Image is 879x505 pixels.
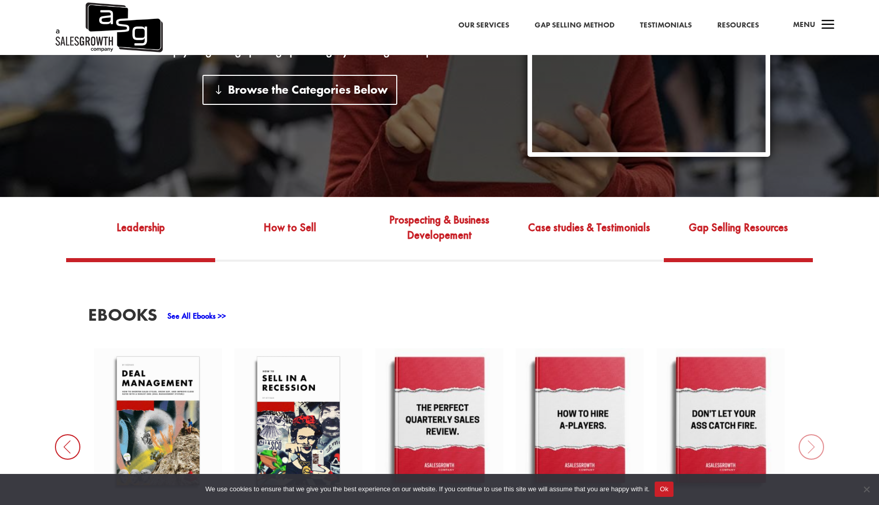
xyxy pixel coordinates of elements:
[206,484,650,494] span: We use cookies to ensure that we give you the best experience on our website. If you continue to ...
[861,484,871,494] span: No
[640,19,692,32] a: Testimonials
[109,44,491,57] p: We’ll help you get a grip on gap selling by sharing our experience.
[215,211,365,259] a: How to Sell
[88,306,157,329] h3: EBooks
[167,311,226,321] a: See All Ebooks >>
[793,19,815,30] span: Menu
[514,211,664,259] a: Case studies & Testimonials
[717,19,759,32] a: Resources
[664,211,813,259] a: Gap Selling Resources
[202,75,397,105] a: Browse the Categories Below
[655,482,673,497] button: Ok
[535,19,614,32] a: Gap Selling Method
[818,15,838,36] span: a
[532,21,766,152] iframe: 15 Cold Email Patterns to Break to Get Replies
[365,211,514,259] a: Prospecting & Business Developement
[458,19,509,32] a: Our Services
[66,211,216,259] a: Leadership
